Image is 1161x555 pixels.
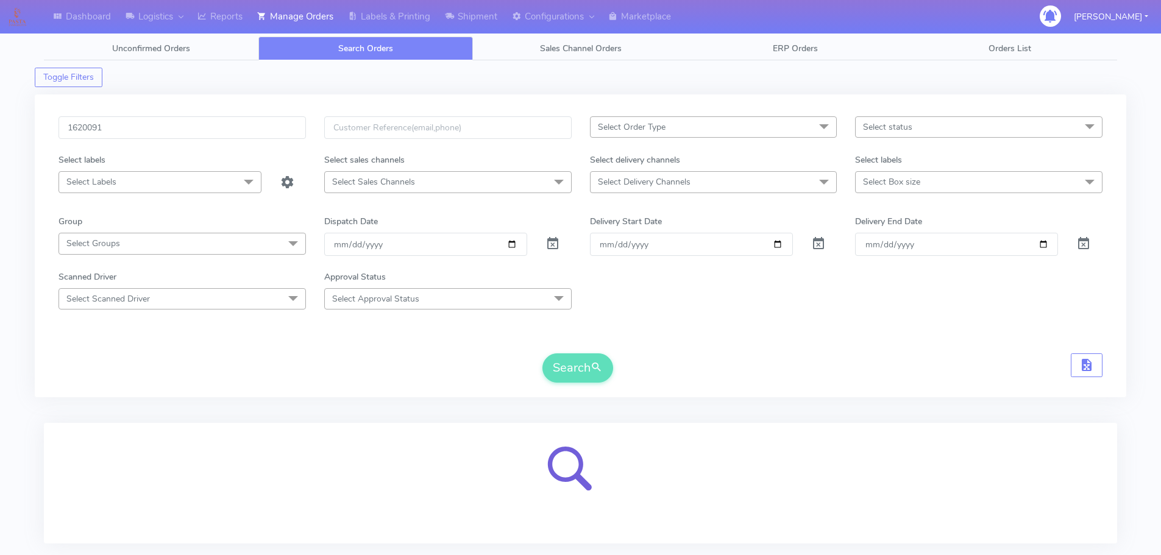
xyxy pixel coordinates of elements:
span: Unconfirmed Orders [112,43,190,54]
label: Delivery Start Date [590,215,662,228]
span: ERP Orders [773,43,818,54]
label: Group [59,215,82,228]
span: Select Labels [66,176,116,188]
span: Select Sales Channels [332,176,415,188]
button: [PERSON_NAME] [1065,4,1157,29]
label: Scanned Driver [59,270,116,283]
label: Select labels [59,154,105,166]
span: Select status [863,121,912,133]
span: Search Orders [338,43,393,54]
span: Select Scanned Driver [66,293,150,305]
input: Customer Reference(email,phone) [324,116,572,139]
label: Select labels [855,154,902,166]
label: Select sales channels [324,154,405,166]
label: Dispatch Date [324,215,378,228]
span: Select Groups [66,238,120,249]
label: Select delivery channels [590,154,680,166]
img: search-loader.svg [535,437,627,529]
span: Select Delivery Channels [598,176,691,188]
span: Orders List [989,43,1031,54]
button: Toggle Filters [35,68,102,87]
span: Sales Channel Orders [540,43,622,54]
button: Search [542,353,613,383]
label: Delivery End Date [855,215,922,228]
input: Order Id [59,116,306,139]
ul: Tabs [44,37,1117,60]
label: Approval Status [324,270,386,283]
span: Select Order Type [598,121,666,133]
span: Select Box size [863,176,920,188]
span: Select Approval Status [332,293,419,305]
